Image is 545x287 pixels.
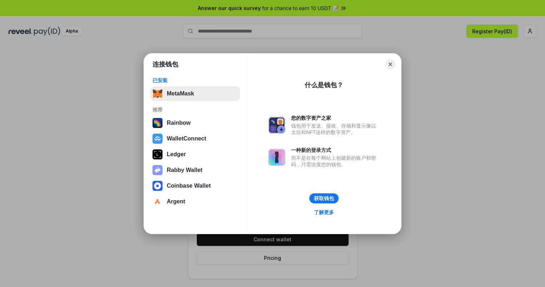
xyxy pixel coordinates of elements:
h1: 连接钱包 [152,60,178,69]
a: 了解更多 [310,208,338,217]
div: Coinbase Wallet [167,183,211,189]
div: 推荐 [152,107,238,113]
img: svg+xml,%3Csvg%20width%3D%2228%22%20height%3D%2228%22%20viewBox%3D%220%200%2028%2028%22%20fill%3D... [152,181,162,191]
div: 获取钱包 [314,195,334,202]
div: 而不是在每个网站上创建新的账户和密码，只需连接您的钱包。 [291,155,380,168]
div: 一种新的登录方式 [291,147,380,153]
button: Coinbase Wallet [150,179,240,193]
img: svg+xml,%3Csvg%20xmlns%3D%22http%3A%2F%2Fwww.w3.org%2F2000%2Fsvg%22%20fill%3D%22none%22%20viewBox... [268,149,285,166]
div: Ledger [167,151,186,158]
button: MetaMask [150,86,240,101]
div: 什么是钱包？ [305,81,343,89]
div: Rainbow [167,120,191,126]
img: svg+xml,%3Csvg%20xmlns%3D%22http%3A%2F%2Fwww.w3.org%2F2000%2Fsvg%22%20width%3D%2228%22%20height%3... [152,149,162,159]
button: Rainbow [150,116,240,130]
button: Ledger [150,147,240,162]
div: 您的数字资产之家 [291,115,380,121]
button: WalletConnect [150,132,240,146]
button: Close [385,59,395,69]
div: WalletConnect [167,135,206,142]
div: 钱包用于发送、接收、存储和显示像以太坊和NFT这样的数字资产。 [291,123,380,135]
img: svg+xml,%3Csvg%20width%3D%2228%22%20height%3D%2228%22%20viewBox%3D%220%200%2028%2028%22%20fill%3D... [152,134,162,144]
img: svg+xml,%3Csvg%20width%3D%2228%22%20height%3D%2228%22%20viewBox%3D%220%200%2028%2028%22%20fill%3D... [152,197,162,207]
img: svg+xml,%3Csvg%20xmlns%3D%22http%3A%2F%2Fwww.w3.org%2F2000%2Fsvg%22%20fill%3D%22none%22%20viewBox... [152,165,162,175]
div: 了解更多 [314,209,334,216]
button: 获取钱包 [309,193,339,203]
button: Rabby Wallet [150,163,240,177]
div: Rabby Wallet [167,167,202,173]
div: Argent [167,198,185,205]
div: 已安装 [152,77,238,84]
img: svg+xml,%3Csvg%20width%3D%22120%22%20height%3D%22120%22%20viewBox%3D%220%200%20120%20120%22%20fil... [152,118,162,128]
button: Argent [150,194,240,209]
img: svg+xml,%3Csvg%20xmlns%3D%22http%3A%2F%2Fwww.w3.org%2F2000%2Fsvg%22%20fill%3D%22none%22%20viewBox... [268,117,285,134]
img: svg+xml,%3Csvg%20fill%3D%22none%22%20height%3D%2233%22%20viewBox%3D%220%200%2035%2033%22%20width%... [152,89,162,99]
div: MetaMask [167,90,194,97]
